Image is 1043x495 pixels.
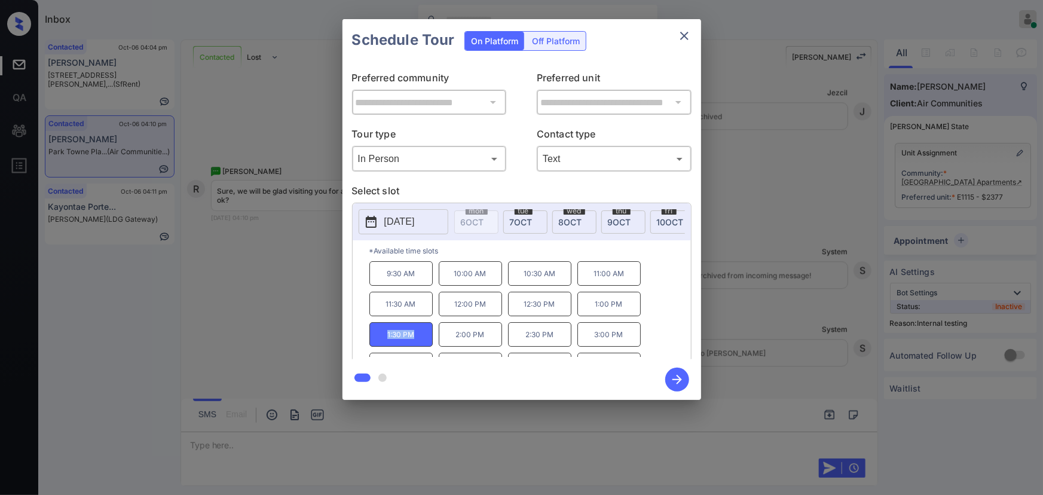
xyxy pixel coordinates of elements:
h2: Schedule Tour [342,19,464,61]
span: fri [662,207,677,215]
div: In Person [355,149,504,169]
p: Preferred unit [537,71,692,90]
div: date-select [552,210,597,234]
p: 12:00 PM [439,292,502,316]
div: date-select [503,210,548,234]
p: 2:30 PM [508,322,571,347]
span: wed [564,207,585,215]
div: date-select [650,210,695,234]
p: 1:30 PM [369,322,433,347]
p: 2:00 PM [439,322,502,347]
p: 10:30 AM [508,261,571,286]
p: 10:00 AM [439,261,502,286]
p: *Available time slots [369,240,691,261]
span: 9 OCT [608,217,631,227]
p: Preferred community [352,71,507,90]
p: 3:30 PM [369,353,433,377]
p: [DATE] [384,215,415,229]
p: Contact type [537,127,692,146]
button: [DATE] [359,209,448,234]
p: 1:00 PM [577,292,641,316]
p: Select slot [352,184,692,203]
div: date-select [601,210,646,234]
p: 11:30 AM [369,292,433,316]
span: 7 OCT [510,217,533,227]
p: 12:30 PM [508,292,571,316]
span: 8 OCT [559,217,582,227]
p: 11:00 AM [577,261,641,286]
p: Tour type [352,127,507,146]
div: Off Platform [526,32,586,50]
div: Text [540,149,689,169]
p: 4:00 PM [439,353,502,377]
p: 9:30 AM [369,261,433,286]
button: close [672,24,696,48]
div: On Platform [465,32,524,50]
span: tue [515,207,533,215]
span: thu [613,207,631,215]
span: 10 OCT [657,217,684,227]
p: 3:00 PM [577,322,641,347]
p: 4:30 PM [508,353,571,377]
button: btn-next [658,364,696,395]
p: 5:00 PM [577,353,641,377]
